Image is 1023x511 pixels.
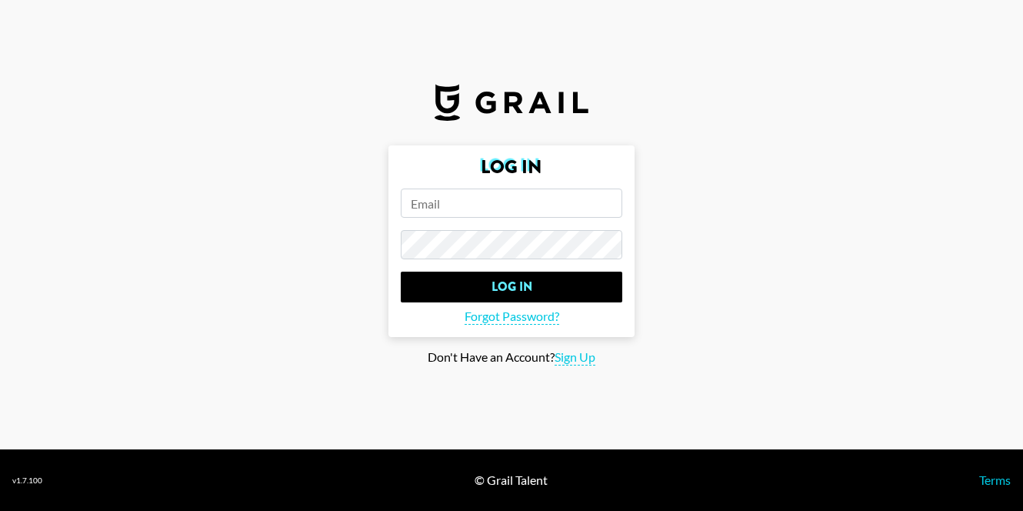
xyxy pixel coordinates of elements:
[401,272,622,302] input: Log In
[555,349,595,366] span: Sign Up
[475,473,548,488] div: © Grail Talent
[12,476,42,486] div: v 1.7.100
[12,349,1011,366] div: Don't Have an Account?
[401,189,622,218] input: Email
[979,473,1011,487] a: Terms
[401,158,622,176] h2: Log In
[465,309,559,325] span: Forgot Password?
[435,84,588,121] img: Grail Talent Logo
